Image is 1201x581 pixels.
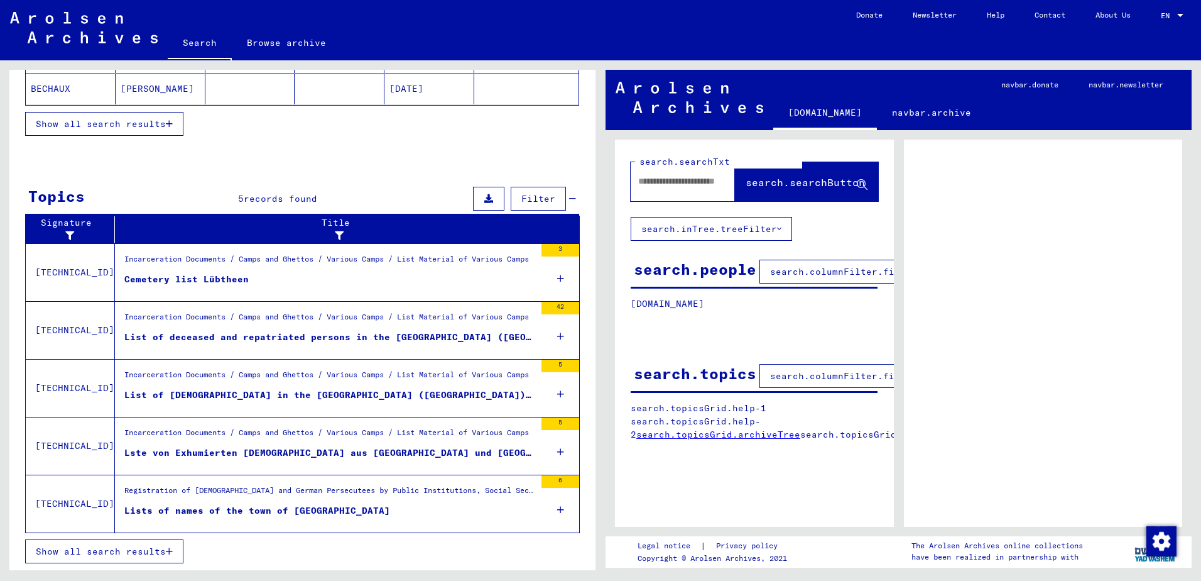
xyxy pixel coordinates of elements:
a: Browse archive [232,28,341,58]
div: List of deceased and repatriated persons in the [GEOGRAPHIC_DATA] ([GEOGRAPHIC_DATA])/[GEOGRAPHIC... [124,331,535,344]
p: [DOMAIN_NAME] [631,297,878,311]
td: [TECHNICAL_ID] [26,359,115,417]
div: Title [120,216,555,243]
span: search.columnFilter.filter [770,266,916,277]
a: Search [168,28,232,60]
img: Arolsen_neg.svg [616,82,763,113]
a: search.topicsGrid.archiveTree [636,429,800,440]
div: Signature [31,216,105,243]
img: yv_logo.png [1132,536,1179,567]
div: search.people [634,258,756,280]
span: EN [1161,11,1175,20]
td: [TECHNICAL_ID] [26,417,115,475]
mat-cell: [PERSON_NAME] [116,74,205,104]
p: search.topicsGrid.help-1 search.topicsGrid.help-2 search.topicsGrid.manually. [631,402,878,441]
div: | [638,539,793,553]
span: search.searchButton [746,176,865,189]
span: 5 [238,193,244,204]
div: Lste von Exhumierten [DEMOGRAPHIC_DATA] aus [GEOGRAPHIC_DATA] und [GEOGRAPHIC_DATA], [PERSON_NAME... [124,446,535,460]
button: search.columnFilter.filter [759,260,927,284]
span: Show all search results [36,118,166,130]
td: [TECHNICAL_ID] [26,301,115,359]
mat-cell: BECHAUX [26,74,116,104]
div: Incarceration Documents / Camps and Ghettos / Various Camps / List Material of Various Camps [124,311,529,329]
div: Signature [31,216,117,243]
a: navbar.donate [986,70,1073,100]
span: Show all search results [36,546,166,557]
div: 6 [541,475,579,488]
span: records found [244,193,317,204]
img: Change consent [1146,526,1177,556]
mat-cell: [DATE] [384,74,474,104]
div: Change consent [1146,526,1176,556]
div: Incarceration Documents / Camps and Ghettos / Various Camps / List Material of Various Camps [124,369,529,387]
button: Show all search results [25,539,183,563]
a: Legal notice [638,539,700,553]
img: Arolsen_neg.svg [10,12,158,43]
button: search.searchButton [735,162,878,201]
button: search.columnFilter.filter [759,364,927,388]
div: Cemetery list Lübtheen [124,273,249,286]
a: navbar.newsletter [1073,70,1178,100]
div: 5 [541,360,579,372]
div: 5 [541,418,579,430]
a: [DOMAIN_NAME] [773,97,877,130]
div: 3 [541,244,579,257]
button: Filter [511,187,566,211]
div: Lists of names of the town of [GEOGRAPHIC_DATA] [124,504,390,517]
span: Filter [521,193,555,204]
td: [TECHNICAL_ID] [26,475,115,533]
div: search.topics [634,362,756,385]
mat-label: search.searchTxt [639,156,730,167]
div: Topics [28,185,85,207]
a: Privacy policy [706,539,793,553]
td: [TECHNICAL_ID] [26,243,115,301]
div: 42 [541,302,579,314]
div: Title [120,216,567,243]
p: The Arolsen Archives online collections [911,540,1083,551]
a: navbar.archive [877,97,986,128]
p: Copyright © Arolsen Archives, 2021 [638,553,793,564]
div: Registration of [DEMOGRAPHIC_DATA] and German Persecutees by Public Institutions, Social Securiti... [124,485,535,502]
span: search.columnFilter.filter [770,370,916,382]
div: List of [DEMOGRAPHIC_DATA] in the [GEOGRAPHIC_DATA] ([GEOGRAPHIC_DATA])/[GEOGRAPHIC_DATA] [124,389,535,402]
button: search.inTree.treeFilter [631,217,792,241]
div: Incarceration Documents / Camps and Ghettos / Various Camps / List Material of Various Camps [124,253,529,271]
button: Show all search results [25,112,183,136]
p: have been realized in partnership with [911,551,1083,563]
div: Incarceration Documents / Camps and Ghettos / Various Camps / List Material of Various Camps [124,427,529,445]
